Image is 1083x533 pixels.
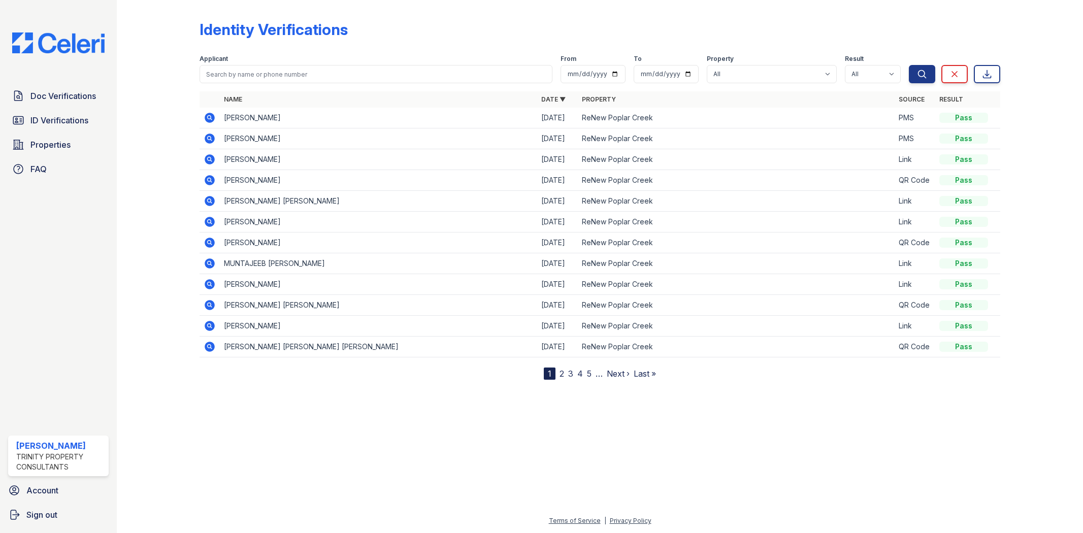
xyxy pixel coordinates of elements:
a: 4 [577,369,583,379]
div: Pass [939,113,988,123]
span: Sign out [26,509,57,521]
td: [DATE] [537,212,578,232]
a: ID Verifications [8,110,109,130]
label: Applicant [200,55,228,63]
a: Privacy Policy [610,517,651,524]
span: Doc Verifications [30,90,96,102]
td: Link [895,149,935,170]
label: To [634,55,642,63]
td: ReNew Poplar Creek [578,108,895,128]
a: Doc Verifications [8,86,109,106]
a: Next › [607,369,630,379]
td: [PERSON_NAME] [PERSON_NAME] [PERSON_NAME] [220,337,537,357]
td: ReNew Poplar Creek [578,316,895,337]
td: ReNew Poplar Creek [578,253,895,274]
td: QR Code [895,337,935,357]
div: Trinity Property Consultants [16,452,105,472]
span: … [596,368,603,380]
div: Pass [939,154,988,164]
td: ReNew Poplar Creek [578,149,895,170]
td: ReNew Poplar Creek [578,274,895,295]
a: FAQ [8,159,109,179]
label: From [561,55,576,63]
div: Pass [939,217,988,227]
td: [DATE] [537,337,578,357]
td: Link [895,274,935,295]
td: QR Code [895,295,935,316]
div: [PERSON_NAME] [16,440,105,452]
a: 5 [587,369,592,379]
td: [PERSON_NAME] [220,108,537,128]
img: CE_Logo_Blue-a8612792a0a2168367f1c8372b55b34899dd931a85d93a1a3d3e32e68fde9ad4.png [4,32,113,53]
div: Pass [939,321,988,331]
td: [DATE] [537,274,578,295]
td: [DATE] [537,295,578,316]
div: Pass [939,196,988,206]
a: Properties [8,135,109,155]
td: ReNew Poplar Creek [578,295,895,316]
span: FAQ [30,163,47,175]
td: ReNew Poplar Creek [578,337,895,357]
td: MUNTAJEEB [PERSON_NAME] [220,253,537,274]
input: Search by name or phone number [200,65,552,83]
td: Link [895,316,935,337]
td: Link [895,253,935,274]
div: | [604,517,606,524]
td: [PERSON_NAME] [PERSON_NAME] [220,295,537,316]
a: 3 [568,369,573,379]
td: QR Code [895,232,935,253]
td: [PERSON_NAME] [220,274,537,295]
a: Source [899,95,925,103]
div: Pass [939,134,988,144]
a: Account [4,480,113,501]
div: Pass [939,258,988,269]
a: Result [939,95,963,103]
a: Date ▼ [541,95,566,103]
a: Sign out [4,505,113,525]
td: ReNew Poplar Creek [578,170,895,191]
a: Name [224,95,242,103]
a: Last » [634,369,656,379]
td: [DATE] [537,170,578,191]
td: ReNew Poplar Creek [578,191,895,212]
td: ReNew Poplar Creek [578,232,895,253]
div: Pass [939,279,988,289]
span: ID Verifications [30,114,88,126]
td: [PERSON_NAME] [220,149,537,170]
div: Pass [939,300,988,310]
div: 1 [544,368,555,380]
div: Pass [939,175,988,185]
td: [PERSON_NAME] [220,232,537,253]
td: [PERSON_NAME] [220,212,537,232]
td: Link [895,191,935,212]
a: 2 [560,369,564,379]
div: Pass [939,342,988,352]
td: [DATE] [537,108,578,128]
td: [DATE] [537,232,578,253]
span: Account [26,484,58,496]
a: Terms of Service [549,517,601,524]
td: Link [895,212,935,232]
label: Result [845,55,864,63]
td: [DATE] [537,253,578,274]
td: [DATE] [537,191,578,212]
td: PMS [895,108,935,128]
span: Properties [30,139,71,151]
td: [PERSON_NAME] [PERSON_NAME] [220,191,537,212]
td: [DATE] [537,316,578,337]
div: Identity Verifications [200,20,348,39]
td: ReNew Poplar Creek [578,128,895,149]
label: Property [707,55,734,63]
td: [PERSON_NAME] [220,170,537,191]
td: [DATE] [537,128,578,149]
td: ReNew Poplar Creek [578,212,895,232]
div: Pass [939,238,988,248]
a: Property [582,95,616,103]
td: [PERSON_NAME] [220,316,537,337]
td: [DATE] [537,149,578,170]
td: QR Code [895,170,935,191]
td: [PERSON_NAME] [220,128,537,149]
td: PMS [895,128,935,149]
